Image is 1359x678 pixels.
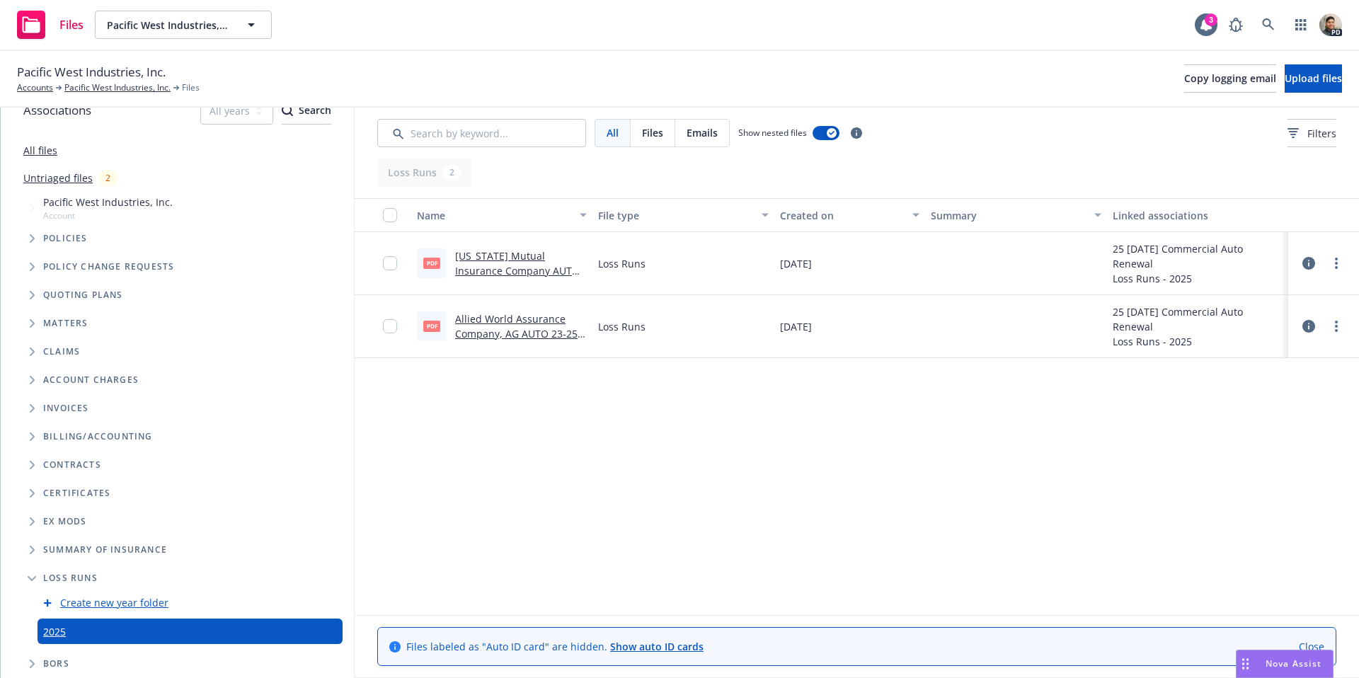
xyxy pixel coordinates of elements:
[43,461,101,469] span: Contracts
[642,125,663,140] span: Files
[1319,13,1342,36] img: photo
[406,639,704,654] span: Files labeled as "Auto ID card" are hidden.
[1307,126,1336,141] span: Filters
[774,198,926,232] button: Created on
[43,624,66,639] a: 2025
[383,319,397,333] input: Toggle Row Selected
[60,595,168,610] a: Create new year folder
[1113,208,1283,223] div: Linked associations
[43,291,123,299] span: Quoting plans
[43,347,80,356] span: Claims
[1113,304,1283,334] div: 25 [DATE] Commercial Auto Renewal
[23,171,93,185] a: Untriaged files
[411,198,592,232] button: Name
[59,19,84,30] span: Files
[1205,13,1217,26] div: 3
[43,489,110,498] span: Certificates
[455,312,578,370] a: Allied World Assurance Company, AG AUTO 23-25 Loss Runs - Valued [DATE].pdf
[43,517,86,526] span: Ex Mods
[1237,650,1254,677] div: Drag to move
[282,96,331,125] button: SearchSearch
[1288,126,1336,141] span: Filters
[925,198,1106,232] button: Summary
[1254,11,1283,39] a: Search
[931,208,1085,223] div: Summary
[598,319,646,334] span: Loss Runs
[43,263,174,271] span: Policy change requests
[377,119,586,147] input: Search by keyword...
[43,404,89,413] span: Invoices
[43,195,173,209] span: Pacific West Industries, Inc.
[1,192,354,423] div: Tree Example
[95,11,272,39] button: Pacific West Industries, Inc.
[282,105,293,116] svg: Search
[23,101,91,120] span: Associations
[423,321,440,331] span: pdf
[780,256,812,271] span: [DATE]
[607,125,619,140] span: All
[1328,255,1345,272] a: more
[1328,318,1345,335] a: more
[1107,198,1288,232] button: Linked associations
[1266,657,1321,670] span: Nova Assist
[1184,64,1276,93] button: Copy logging email
[1236,650,1334,678] button: Nova Assist
[11,5,89,45] a: Files
[1287,11,1315,39] a: Switch app
[598,256,646,271] span: Loss Runs
[383,256,397,270] input: Toggle Row Selected
[43,574,98,582] span: Loss Runs
[1285,71,1342,85] span: Upload files
[598,208,752,223] div: File type
[1113,271,1283,286] div: Loss Runs - 2025
[455,249,580,307] a: [US_STATE] Mutual Insurance Company AUTO 20-23 Loss Runs - Valued [DATE].pdf
[43,234,88,243] span: Policies
[1113,241,1283,271] div: 25 [DATE] Commercial Auto Renewal
[282,97,331,124] div: Search
[43,546,167,554] span: Summary of insurance
[780,208,905,223] div: Created on
[43,376,139,384] span: Account charges
[592,198,774,232] button: File type
[43,432,153,441] span: Billing/Accounting
[64,81,171,94] a: Pacific West Industries, Inc.
[43,660,69,668] span: BORs
[1222,11,1250,39] a: Report a Bug
[383,208,397,222] input: Select all
[417,208,571,223] div: Name
[1285,64,1342,93] button: Upload files
[687,125,718,140] span: Emails
[43,319,88,328] span: Matters
[23,144,57,157] a: All files
[98,170,117,186] div: 2
[17,63,166,81] span: Pacific West Industries, Inc.
[1299,639,1324,654] a: Close
[1184,71,1276,85] span: Copy logging email
[423,258,440,268] span: pdf
[738,127,807,139] span: Show nested files
[610,640,704,653] a: Show auto ID cards
[1,423,354,678] div: Folder Tree Example
[182,81,200,94] span: Files
[17,81,53,94] a: Accounts
[780,319,812,334] span: [DATE]
[1288,119,1336,147] button: Filters
[107,18,229,33] span: Pacific West Industries, Inc.
[1113,334,1283,349] div: Loss Runs - 2025
[43,209,173,222] span: Account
